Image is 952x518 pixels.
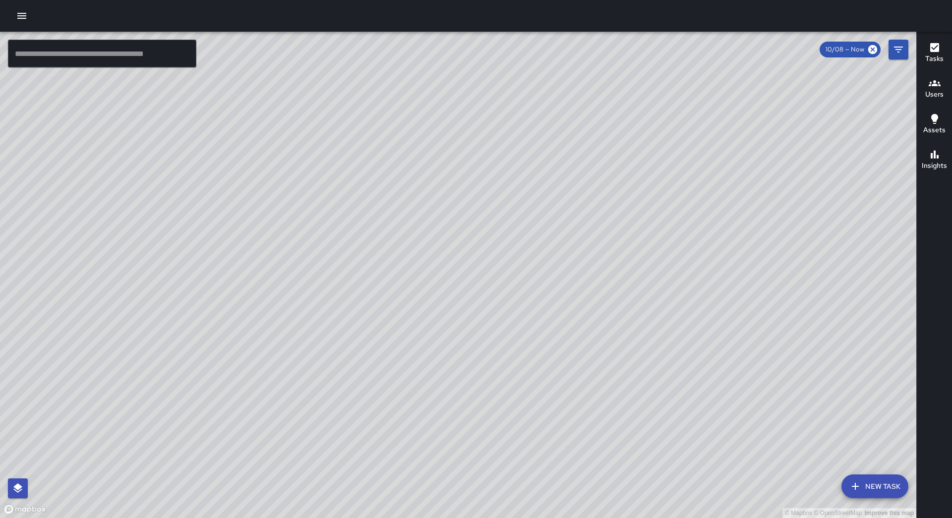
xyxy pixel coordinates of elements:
[820,45,870,54] span: 10/08 — Now
[917,107,952,143] button: Assets
[917,143,952,178] button: Insights
[917,71,952,107] button: Users
[841,474,908,498] button: New Task
[922,160,947,171] h6: Insights
[925,53,944,64] h6: Tasks
[820,42,881,57] div: 10/08 — Now
[923,125,946,136] h6: Assets
[917,36,952,71] button: Tasks
[889,40,908,59] button: Filters
[925,89,944,100] h6: Users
